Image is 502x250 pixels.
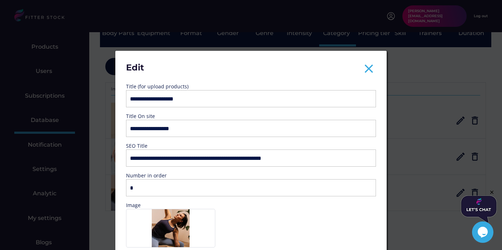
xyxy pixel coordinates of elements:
div: SEO Title [126,142,197,149]
div: Number in order [126,172,197,179]
button: close [362,62,376,76]
iframe: chat widget [461,189,497,222]
div: Edit [126,62,197,78]
div: Title On site [126,113,197,120]
div: Image [126,202,197,209]
iframe: chat widget [472,221,495,243]
div: Title (for upload products) [126,83,197,90]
